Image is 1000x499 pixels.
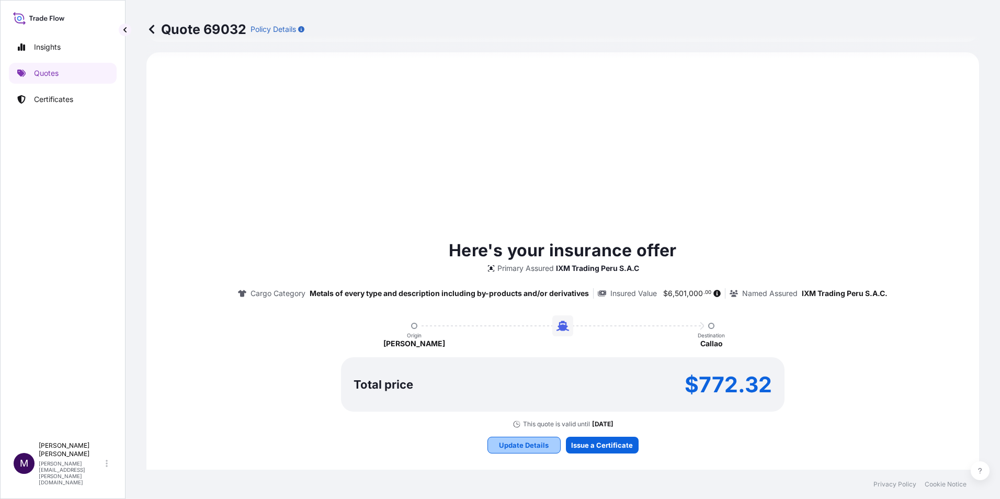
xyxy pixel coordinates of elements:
p: Callao [700,338,723,349]
p: Primary Assured [497,263,554,274]
span: . [703,291,705,294]
span: 000 [689,290,703,297]
p: Certificates [34,94,73,105]
p: Total price [354,379,413,390]
span: M [20,458,28,469]
span: 00 [705,291,711,294]
p: Insights [34,42,61,52]
p: Quote 69032 [146,21,246,38]
button: Issue a Certificate [566,437,639,453]
p: Update Details [499,440,549,450]
p: Named Assured [742,288,798,299]
p: Quotes [34,68,59,78]
a: Cookie Notice [925,480,967,489]
p: IXM Trading Peru S.A.C [556,263,639,274]
span: $ [663,290,668,297]
p: This quote is valid until [523,420,590,428]
a: Insights [9,37,117,58]
a: Privacy Policy [873,480,916,489]
p: Issue a Certificate [571,440,633,450]
p: Here's your insurance offer [449,238,676,263]
p: IXM Trading Peru S.A.C. [802,288,888,299]
a: Certificates [9,89,117,110]
span: 6 [668,290,673,297]
p: Destination [698,332,725,338]
span: , [687,290,689,297]
p: [PERSON_NAME] [383,338,445,349]
span: , [673,290,675,297]
p: $772.32 [685,376,772,393]
p: Metals of every type and description including by-products and/or derivatives [310,288,589,299]
p: Cargo Category [251,288,305,299]
p: [PERSON_NAME][EMAIL_ADDRESS][PERSON_NAME][DOMAIN_NAME] [39,460,104,485]
a: Quotes [9,63,117,84]
p: Policy Details [251,24,296,35]
p: [PERSON_NAME] [PERSON_NAME] [39,441,104,458]
p: Origin [407,332,422,338]
button: Update Details [487,437,561,453]
span: 501 [675,290,687,297]
p: [DATE] [592,420,613,428]
p: Insured Value [610,288,657,299]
